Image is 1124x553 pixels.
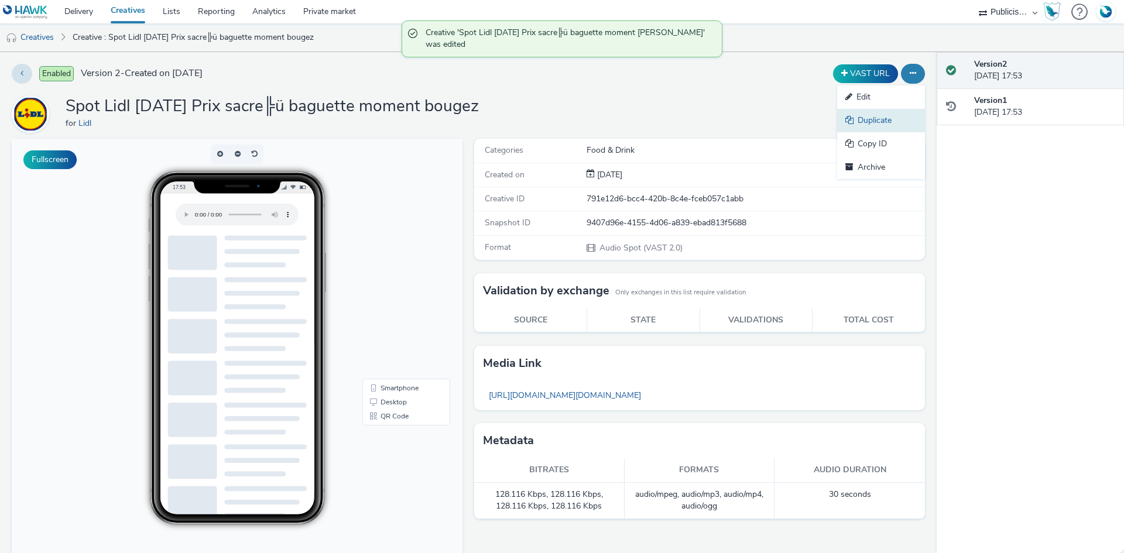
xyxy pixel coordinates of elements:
[369,260,395,267] span: Desktop
[3,5,48,19] img: undefined Logo
[587,193,924,205] div: 791e12d6-bcc4-420b-8c4e-fceb057c1abb
[974,59,1007,70] strong: Version 2
[66,118,78,129] span: for
[353,242,436,256] li: Smartphone
[974,59,1115,83] div: [DATE] 17:53
[813,308,926,332] th: Total cost
[775,483,925,519] td: 30 seconds
[353,256,436,270] li: Desktop
[485,145,523,156] span: Categories
[474,308,587,332] th: Source
[483,384,647,407] a: [URL][DOMAIN_NAME][DOMAIN_NAME]
[485,242,511,253] span: Format
[483,282,609,300] h3: Validation by exchange
[974,95,1007,106] strong: Version 1
[974,95,1115,119] div: [DATE] 17:53
[587,145,924,156] div: Food & Drink
[369,274,397,281] span: QR Code
[625,483,775,519] td: audio/mpeg, audio/mp3, audio/mp4, audio/ogg
[66,95,479,118] h1: Spot Lidl [DATE] Prix sacre╠ü baguette moment bougez
[483,432,534,449] h3: Metadata
[81,67,203,80] span: Version 2 - Created on [DATE]
[775,458,925,482] th: Audio duration
[474,483,625,519] td: 128.116 Kbps, 128.116 Kbps, 128.116 Kbps, 128.116 Kbps
[39,66,74,81] span: Enabled
[23,150,77,169] button: Fullscreen
[485,169,525,180] span: Created on
[369,246,407,253] span: Smartphone
[483,355,542,372] h3: Media link
[837,156,925,179] a: Archive
[67,23,320,51] a: Creative : Spot Lidl [DATE] Prix sacre╠ü baguette moment bougez
[837,109,925,132] a: Duplicate
[587,217,924,229] div: 9407d96e-4155-4d06-a839-ebad813f5688
[625,458,775,482] th: Formats
[837,132,925,156] a: Copy ID
[353,270,436,284] li: QR Code
[1097,3,1115,20] img: Account FR
[13,97,47,131] img: Lidl
[6,32,18,44] img: audio
[1043,2,1065,21] a: Hawk Academy
[485,193,525,204] span: Creative ID
[426,27,710,51] span: Creative 'Spot Lidl [DATE] Prix sacre╠ü baguette moment [PERSON_NAME]' was edited
[833,64,898,83] button: VAST URL
[700,308,813,332] th: Validations
[598,242,683,253] span: Audio Spot (VAST 2.0)
[1043,2,1061,21] img: Hawk Academy
[595,169,622,180] span: [DATE]
[595,169,622,181] div: Creation 14 August 2025, 17:53
[587,308,700,332] th: State
[161,45,174,51] span: 17:53
[474,458,625,482] th: Bitrates
[837,85,925,109] a: Edit
[615,288,746,297] small: Only exchanges in this list require validation
[830,64,901,83] div: Duplicate the creative as a VAST URL
[485,217,530,228] span: Snapshot ID
[12,108,54,119] a: Lidl
[78,118,96,129] a: Lidl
